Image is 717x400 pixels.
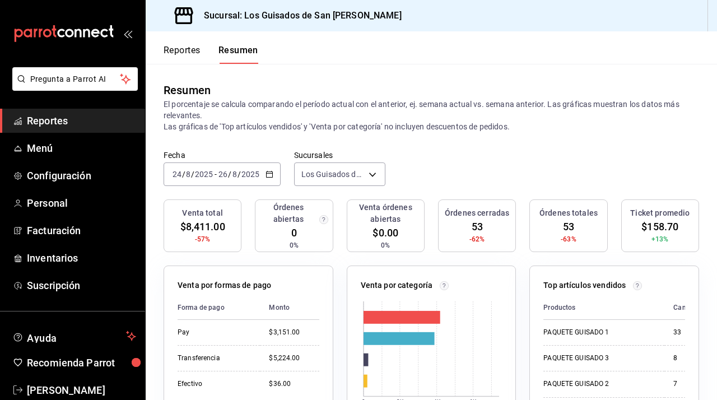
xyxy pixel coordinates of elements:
div: Efectivo [178,379,251,389]
span: 0% [381,240,390,250]
div: $5,224.00 [269,354,319,363]
span: Menú [27,141,136,156]
span: [PERSON_NAME] [27,383,136,398]
p: Venta por categoría [361,280,433,291]
h3: Ticket promedio [630,207,690,219]
span: -57% [195,234,211,244]
div: PAQUETE GUISADO 1 [543,328,655,337]
span: Los Guisados de San [PERSON_NAME] [301,169,365,180]
a: Pregunta a Parrot AI [8,81,138,93]
button: open_drawer_menu [123,29,132,38]
th: Productos [543,296,664,320]
span: +13% [651,234,669,244]
span: Configuración [27,168,136,183]
label: Sucursales [294,151,385,159]
div: $3,151.00 [269,328,319,337]
span: Ayuda [27,329,122,343]
h3: Sucursal: Los Guisados de San [PERSON_NAME] [195,9,402,22]
th: Monto [260,296,319,320]
span: $8,411.00 [180,219,225,234]
th: Cantidad [664,296,711,320]
p: El porcentaje se calcula comparando el período actual con el anterior, ej. semana actual vs. sema... [164,99,699,132]
button: Resumen [218,45,258,64]
input: -- [232,170,238,179]
div: navigation tabs [164,45,258,64]
button: Pregunta a Parrot AI [12,67,138,91]
div: 7 [673,379,702,389]
h3: Venta órdenes abiertas [352,202,420,225]
span: Suscripción [27,278,136,293]
span: 0 [291,225,297,240]
span: Facturación [27,223,136,238]
span: / [228,170,231,179]
span: 53 [472,219,483,234]
div: Transferencia [178,354,251,363]
span: Personal [27,196,136,211]
span: $0.00 [373,225,398,240]
span: Pregunta a Parrot AI [30,73,120,85]
div: $36.00 [269,379,319,389]
div: PAQUETE GUISADO 3 [543,354,655,363]
div: 8 [673,354,702,363]
div: Resumen [164,82,211,99]
h3: Órdenes totales [539,207,598,219]
span: - [215,170,217,179]
input: ---- [241,170,260,179]
input: ---- [194,170,213,179]
div: Pay [178,328,251,337]
span: -62% [469,234,485,244]
span: $158.70 [641,219,678,234]
button: Reportes [164,45,201,64]
span: / [238,170,241,179]
input: -- [218,170,228,179]
span: / [182,170,185,179]
h3: Órdenes cerradas [445,207,509,219]
span: / [191,170,194,179]
span: -63% [561,234,576,244]
input: -- [172,170,182,179]
p: Venta por formas de pago [178,280,271,291]
div: 33 [673,328,702,337]
label: Fecha [164,151,281,159]
h3: Venta total [182,207,222,219]
input: -- [185,170,191,179]
span: Recomienda Parrot [27,355,136,370]
th: Forma de pago [178,296,260,320]
span: Inventarios [27,250,136,266]
span: Reportes [27,113,136,128]
p: Top artículos vendidos [543,280,626,291]
span: 53 [563,219,574,234]
h3: Órdenes abiertas [260,202,316,225]
span: 0% [290,240,299,250]
div: PAQUETE GUISADO 2 [543,379,655,389]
